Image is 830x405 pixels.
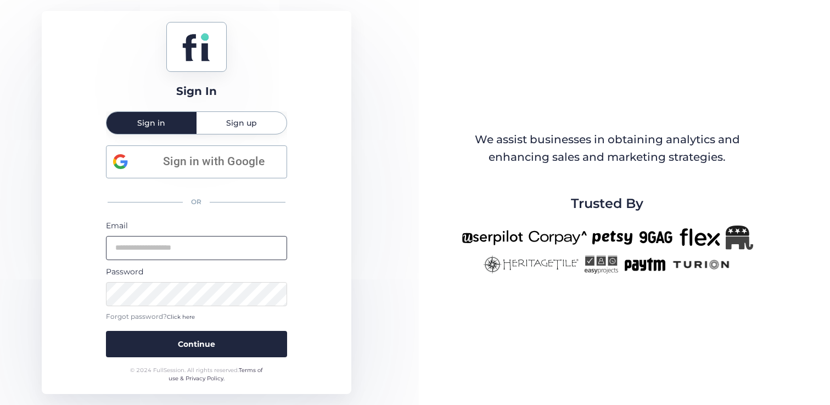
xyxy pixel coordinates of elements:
div: OR [106,190,287,214]
img: flex-new.png [680,226,720,250]
div: Forgot password? [106,312,287,322]
span: Click here [167,313,195,320]
span: Trusted By [571,193,643,214]
img: 9gag-new.png [638,226,674,250]
span: Sign in [137,119,165,127]
div: We assist businesses in obtaining analytics and enhancing sales and marketing strategies. [462,131,752,166]
img: turion-new.png [671,255,731,274]
div: Sign In [176,83,217,100]
img: Republicanlogo-bw.png [726,226,753,250]
img: userpilot-new.png [462,226,523,250]
span: Sign in with Google [148,153,280,171]
div: Email [106,220,287,232]
img: corpay-new.png [529,226,587,250]
img: heritagetile-new.png [483,255,579,274]
img: petsy-new.png [592,226,632,250]
img: easyprojects-new.png [584,255,618,274]
span: Sign up [226,119,257,127]
div: Password [106,266,287,278]
img: paytm-new.png [624,255,666,274]
span: Continue [178,338,215,350]
div: © 2024 FullSession. All rights reserved. [125,366,267,383]
button: Continue [106,331,287,357]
